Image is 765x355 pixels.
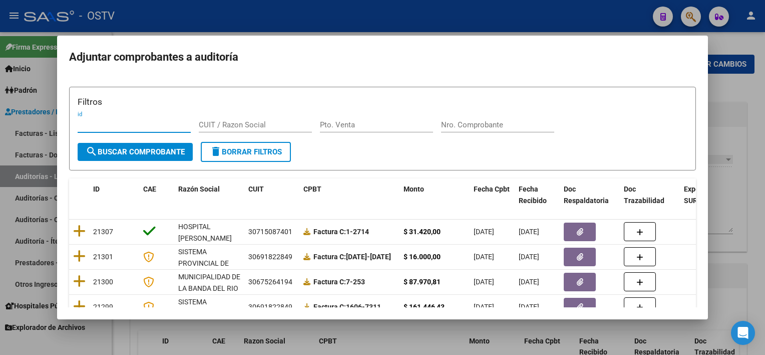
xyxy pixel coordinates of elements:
span: 30691822849 [248,253,292,261]
datatable-header-cell: CPBT [299,179,400,212]
span: 30715087401 [248,228,292,236]
datatable-header-cell: Doc Trazabilidad [620,179,680,212]
span: 30691822849 [248,303,292,311]
mat-icon: search [86,145,98,157]
span: Doc Trazabilidad [624,185,664,205]
mat-icon: delete [210,145,222,157]
span: Razón Social [178,185,220,193]
span: 30675264194 [248,278,292,286]
h2: Adjuntar comprobantes a auditoría [69,48,696,67]
span: [DATE] [474,303,494,311]
span: 21299 [93,303,113,311]
span: CUIT [248,185,264,193]
div: SISTEMA PROVINCIAL DE SALUD [178,246,240,280]
strong: 1606-7311 [313,303,381,311]
datatable-header-cell: Razón Social [174,179,244,212]
span: ID [93,185,100,193]
datatable-header-cell: Fecha Recibido [515,179,560,212]
span: Expediente SUR Asociado [684,185,728,205]
datatable-header-cell: ID [89,179,139,212]
span: Doc Respaldatoria [564,185,609,205]
span: Fecha Cpbt [474,185,510,193]
span: Factura C: [313,253,346,261]
span: Buscar Comprobante [86,147,185,156]
strong: $ 87.970,81 [404,278,441,286]
span: CPBT [303,185,321,193]
span: [DATE] [474,253,494,261]
span: Monto [404,185,424,193]
div: SISTEMA PROVINCIAL DE SALUD [178,296,240,330]
datatable-header-cell: Monto [400,179,470,212]
span: 21300 [93,278,113,286]
span: [DATE] [519,303,539,311]
span: 21307 [93,228,113,236]
button: Buscar Comprobante [78,143,193,161]
span: [DATE] [474,228,494,236]
span: [DATE] [474,278,494,286]
strong: $ 161.446,43 [404,303,445,311]
datatable-header-cell: CAE [139,179,174,212]
span: 21301 [93,253,113,261]
span: Factura C: [313,278,346,286]
datatable-header-cell: Doc Respaldatoria [560,179,620,212]
span: Factura C: [313,228,346,236]
div: Open Intercom Messenger [731,321,755,345]
span: [DATE] [519,253,539,261]
h3: Filtros [78,95,687,108]
span: Fecha Recibido [519,185,547,205]
datatable-header-cell: Expediente SUR Asociado [680,179,735,212]
button: Borrar Filtros [201,142,291,162]
strong: 1-2714 [313,228,369,236]
span: CAE [143,185,156,193]
strong: $ 31.420,00 [404,228,441,236]
span: Borrar Filtros [210,147,282,156]
span: Factura C: [313,303,346,311]
datatable-header-cell: Fecha Cpbt [470,179,515,212]
strong: [DATE]-[DATE] [313,253,391,261]
strong: 7-253 [313,278,365,286]
datatable-header-cell: CUIT [244,179,299,212]
strong: $ 16.000,00 [404,253,441,261]
span: [DATE] [519,228,539,236]
span: [DATE] [519,278,539,286]
div: HOSPITAL [PERSON_NAME] [178,221,240,244]
div: MUNICIPALIDAD DE LA BANDA DEL RIO SALI [178,271,240,305]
